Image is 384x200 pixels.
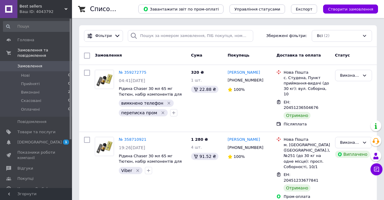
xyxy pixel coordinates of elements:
[138,5,223,14] button: Завантажити звіт по пром-оплаті
[128,30,253,42] input: Пошук за номером замовлення, ПІБ покупця, номером телефону, Email, номером накладної
[17,186,50,192] span: Каталог ProSale
[283,75,330,97] div: с. Студена, Пункт приймання-видачі (до 30 кг): вул. Соборна, 10
[283,100,318,110] span: ЕН: 20451236504676
[191,78,202,82] span: 1 шт.
[283,122,330,127] div: Післяплата
[276,53,321,57] span: Доставка та оплата
[21,98,41,103] span: Скасовані
[191,145,202,149] span: 4 шт.
[17,63,42,69] span: Замовлення
[21,90,40,95] span: Виконані
[283,70,330,75] div: Нова Пошта
[63,140,69,145] span: 1
[324,33,329,38] span: (2)
[90,5,151,13] h1: Список замовлень
[17,37,34,43] span: Головна
[340,72,360,79] div: Виконано
[234,87,245,92] span: 100%
[19,9,72,14] div: Ваш ID: 4043792
[17,140,62,145] span: [DEMOGRAPHIC_DATA]
[17,166,33,171] span: Відгуки
[234,7,280,11] span: Управління статусами
[119,137,146,142] a: № 358710921
[68,73,70,78] span: 0
[191,137,208,142] span: 1 280 ₴
[68,81,70,87] span: 0
[68,98,70,103] span: 0
[166,101,171,106] svg: Видалити мітку
[283,172,318,183] span: ЕН: 20451233677841
[95,137,114,156] img: Фото товару
[21,73,30,78] span: Нові
[317,7,378,11] a: Створити замовлення
[21,107,40,112] span: Оплачені
[228,53,250,57] span: Покупець
[121,101,163,106] span: вимкнено телефон
[119,86,182,113] a: Рідина Chaser 30 мл 65 мг Тютюн, набір компонентів для змішування заправки, жижі, для под системи...
[191,70,204,75] span: 320 ₴
[17,129,55,135] span: Товари та послуги
[283,142,330,170] div: м. [GEOGRAPHIC_DATA] ([GEOGRAPHIC_DATA].), №251 (до 30 кг на одне місце): просп. Соборності, 10/1
[266,33,307,39] span: Збережені фільтри:
[228,137,260,143] a: [PERSON_NAME]
[323,5,378,14] button: Створити замовлення
[191,86,218,93] div: 22.88 ₴
[335,53,350,57] span: Статус
[95,33,112,39] span: Фільтри
[229,5,285,14] button: Управління статусами
[17,48,72,58] span: Замовлення та повідомлення
[160,110,165,115] svg: Видалити мітку
[296,7,313,11] span: Експорт
[191,53,202,57] span: Cума
[95,53,122,57] span: Замовлення
[335,151,370,158] div: Виплачено
[119,78,145,83] span: 04:41[DATE]
[328,7,373,11] span: Створити замовлення
[121,168,132,173] span: Viber
[191,153,218,160] div: 91.52 ₴
[119,145,145,150] span: 19:26[DATE]
[370,163,382,175] button: Чат з покупцем
[68,90,70,95] span: 2
[17,119,46,125] span: Повідомлення
[21,81,40,87] span: Прийняті
[121,110,157,115] span: переписка пром
[228,70,260,75] a: [PERSON_NAME]
[226,76,265,84] div: [PHONE_NUMBER]
[234,154,245,159] span: 100%
[17,176,34,181] span: Покупці
[119,154,182,180] a: Рідина Chaser 30 мл 65 мг Тютюн, набір компонентів для змішування заправки, жижі, для под системи...
[17,150,55,161] span: Показники роботи компанії
[143,6,219,12] span: Завантажити звіт по пром-оплаті
[3,21,71,32] input: Пошук
[283,184,310,192] div: Отримано
[135,168,140,173] svg: Видалити мітку
[226,144,265,152] div: [PHONE_NUMBER]
[291,5,317,14] button: Експорт
[19,4,64,9] span: Best sellers
[283,112,310,119] div: Отримано
[95,70,114,89] img: Фото товару
[283,137,330,142] div: Нова Пошта
[283,194,330,199] div: Пром-оплата
[340,140,360,146] div: Виконано
[317,33,323,39] span: Всі
[68,107,70,112] span: 0
[119,70,146,75] a: № 359272775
